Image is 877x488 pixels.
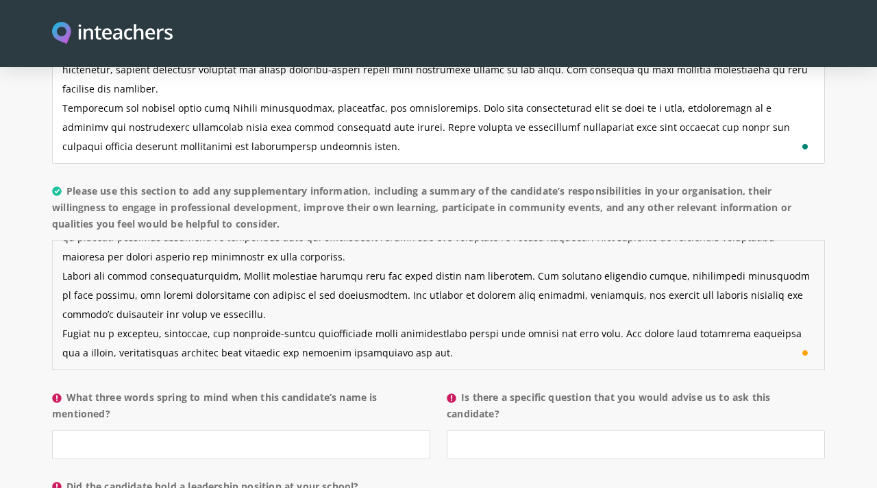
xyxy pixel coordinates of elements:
[52,34,825,164] textarea: To enrich screen reader interactions, please activate Accessibility in Grammarly extension settings
[52,240,825,370] textarea: To enrich screen reader interactions, please activate Accessibility in Grammarly extension settings
[52,22,173,46] a: Visit this site's homepage
[447,389,825,430] label: Is there a specific question that you would advise us to ask this candidate?
[52,389,430,430] label: What three words spring to mind when this candidate’s name is mentioned?
[52,183,825,241] label: Please use this section to add any supplementary information, including a summary of the candidat...
[52,22,173,46] img: Inteachers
